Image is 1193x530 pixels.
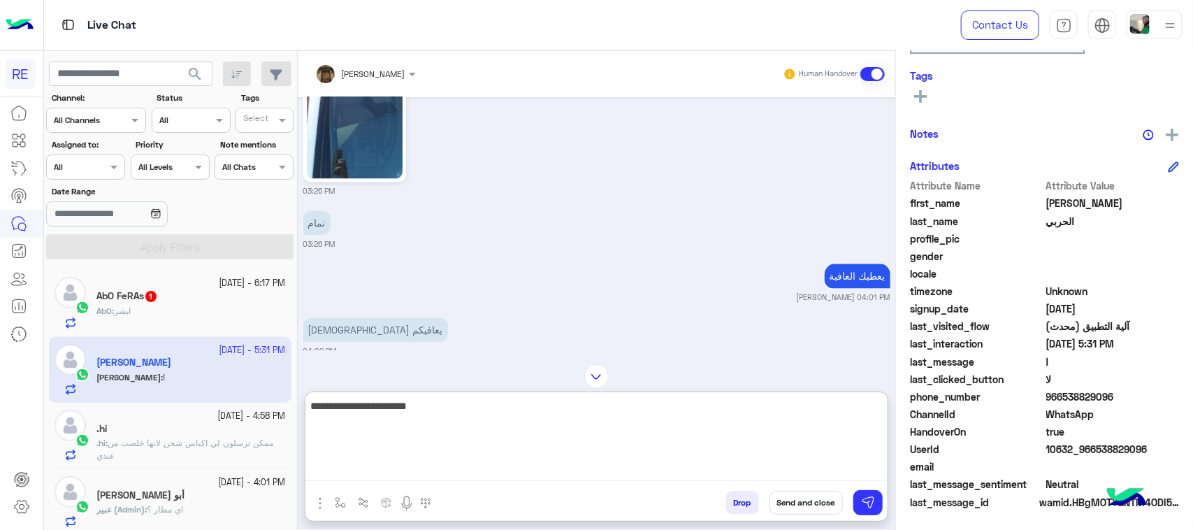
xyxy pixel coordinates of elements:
img: make a call [420,498,431,509]
label: Tags [241,92,292,104]
button: Drop [726,491,759,515]
label: Priority [136,138,208,151]
img: send voice note [398,495,415,512]
img: scroll [584,364,609,389]
label: Date Range [52,185,208,198]
img: send message [861,496,875,510]
img: add [1166,129,1178,141]
span: last_message [910,354,1043,369]
small: 03:26 PM [303,185,335,196]
span: null [1046,249,1180,264]
span: last_visited_flow [910,319,1043,334]
span: last_interaction [910,336,1043,351]
small: 03:26 PM [303,238,335,250]
span: ممكن ترسلون لي اكياس شحن لانها خلصت من عندي [96,438,273,461]
small: 04:02 PM [303,345,337,357]
b: : [96,504,147,515]
img: hulul-logo.png [1102,474,1151,523]
span: true [1046,424,1180,439]
div: Select [241,112,268,128]
h5: .hi [96,423,107,435]
span: profile_pic [910,231,1043,246]
label: Channel: [52,92,145,104]
span: Attribute Value [1046,178,1180,193]
img: defaultAdmin.png [55,476,86,508]
span: gender [910,249,1043,264]
img: WhatsApp [75,434,89,447]
span: last_message_sentiment [910,477,1043,492]
label: Assigned to: [52,138,124,151]
span: phone_number [910,389,1043,404]
b: : [96,438,108,448]
img: select flow [335,497,346,508]
span: ابشر [114,306,131,316]
small: [DATE] - 4:58 PM [218,410,286,423]
small: [DATE] - 6:17 PM [219,277,286,290]
span: null [1046,459,1180,474]
h5: أبو البراء للتجارة [96,489,185,501]
span: 0 [1046,477,1180,492]
span: ChannelId [910,407,1043,422]
span: wamid.HBgMOTY2NTM4ODI5MDk2FQIAEhggQUNERjJENUQwNTJDQTQ3NzhCQ0RFNkNDOTU5NzBBMEIA [1039,495,1179,510]
span: null [1046,266,1180,281]
button: Trigger scenario [352,491,375,514]
h5: AbO FeRAs [96,290,158,302]
span: الحربي [1046,214,1180,229]
a: Contact Us [961,10,1039,40]
span: 966538829096 [1046,389,1180,404]
span: HandoverOn [910,424,1043,439]
h6: Attributes [910,159,960,172]
img: Logo [6,10,34,40]
img: profile [1162,17,1179,34]
p: 10/10/2025, 4:01 PM [825,264,890,288]
p: 10/10/2025, 3:26 PM [303,210,331,235]
span: 2024-07-21T04:33:53.235Z [1046,301,1180,316]
button: create order [375,491,398,514]
span: 1 [145,291,157,302]
span: ا [1046,354,1180,369]
img: WhatsApp [75,301,89,315]
button: select flow [329,491,352,514]
span: [PERSON_NAME] [342,69,405,79]
small: [PERSON_NAME] 04:01 PM [797,292,890,303]
button: search [178,62,212,92]
img: send attachment [312,495,328,512]
span: last_message_id [910,495,1036,510]
img: defaultAdmin.png [55,410,86,441]
img: tab [1094,17,1111,34]
img: Trigger scenario [358,497,369,508]
span: timezone [910,284,1043,299]
img: tab [59,16,77,34]
img: notes [1143,129,1154,141]
b: : [96,306,114,316]
span: Unknown [1046,284,1180,299]
span: لا [1046,372,1180,387]
div: RE [6,59,36,89]
span: signup_date [910,301,1043,316]
span: search [187,66,203,83]
span: last_clicked_button [910,372,1043,387]
span: ناصر [1046,196,1180,210]
span: last_name [910,214,1043,229]
span: آلية التطبيق (محدث) [1046,319,1180,334]
button: Send and close [769,491,843,515]
p: 10/10/2025, 4:02 PM [303,317,448,342]
span: 2025-10-10T14:31:17.917Z [1046,336,1180,351]
a: tab [1050,10,1078,40]
span: first_name [910,196,1043,210]
span: 10632_966538829096 [1046,442,1180,457]
span: اي مطار ؟ [147,504,183,515]
img: WhatsApp [75,500,89,514]
span: .hi [96,438,106,448]
img: defaultAdmin.png [55,277,86,308]
span: locale [910,266,1043,281]
label: Status [157,92,229,104]
span: AbO [96,306,112,316]
p: Live Chat [87,16,136,35]
h6: Notes [910,127,939,140]
span: UserId [910,442,1043,457]
span: 2 [1046,407,1180,422]
img: create order [381,497,392,508]
img: tab [1056,17,1072,34]
img: userImage [1130,14,1150,34]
